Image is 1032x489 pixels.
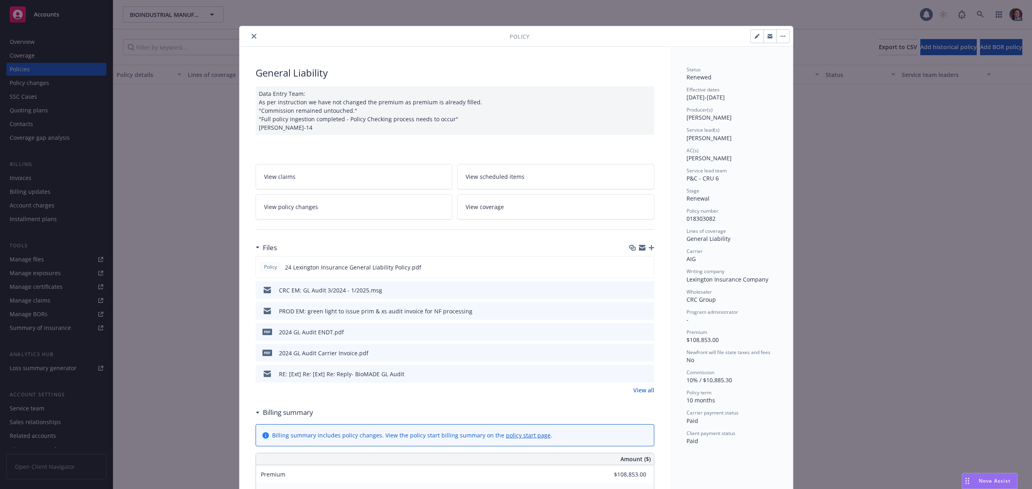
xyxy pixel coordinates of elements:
span: [PERSON_NAME] [687,154,732,162]
span: Policy number [687,207,718,214]
div: Billing summary includes policy changes. View the policy start billing summary on the . [272,431,552,439]
span: [PERSON_NAME] [687,134,732,142]
span: - [687,316,689,323]
div: 2024 GL Audit ENDT.pdf [279,328,344,336]
div: RE: [Ext] Re: [Ext] Re: Reply- BioMADE GL Audit [279,370,404,378]
div: General Liability [256,66,654,80]
span: General Liability [687,235,730,242]
span: AC(s) [687,147,699,154]
button: preview file [643,263,651,271]
span: Writing company [687,268,724,275]
span: Renewal [687,195,709,202]
span: Amount ($) [620,455,651,463]
span: Policy term [687,389,712,396]
span: pdf [262,329,272,335]
span: Status [687,66,701,73]
a: View all [633,386,654,394]
div: Drag to move [962,473,972,489]
span: No [687,356,694,364]
span: View claims [264,172,295,181]
div: Files [256,242,277,253]
span: Paid [687,417,698,425]
span: Lexington Insurance Company [687,276,768,283]
a: View coverage [457,194,654,220]
div: Data Entry Team: As per instruction we have not changed the premium as premium is already filled.... [256,86,654,135]
div: Billing summary [256,407,313,418]
span: Wholesaler [687,288,712,295]
span: $108,853.00 [687,336,719,344]
span: Carrier [687,248,703,255]
button: download file [631,328,637,336]
button: preview file [644,307,651,315]
span: Effective dates [687,86,720,93]
div: PROD EM: green light to issue prim & xs audit invoice for NF processing [279,307,472,315]
span: Nova Assist [979,477,1011,484]
button: download file [631,307,637,315]
span: [PERSON_NAME] [687,114,732,121]
span: Producer(s) [687,106,713,113]
button: preview file [644,349,651,357]
span: Program administrator [687,309,738,315]
span: Carrier payment status [687,409,739,416]
span: Paid [687,437,698,445]
span: Newfront will file state taxes and fees [687,349,770,356]
span: Service lead(s) [687,126,720,133]
span: 24 Lexington Insurance General Liability Policy.pdf [285,263,421,271]
span: Policy [262,263,279,271]
span: 10 months [687,396,715,404]
div: CRC EM: GL Audit 3/2024 - 1/2025.msg [279,286,382,294]
span: View scheduled items [466,172,524,181]
h3: Billing summary [263,407,313,418]
button: preview file [644,370,651,378]
div: 2024 GL Audit Carrier Invoice.pdf [279,349,368,357]
span: P&C - CRU 6 [687,174,719,182]
span: Commission [687,369,714,376]
span: Premium [687,329,707,336]
span: 018303082 [687,215,716,222]
button: download file [631,370,637,378]
span: View coverage [466,203,504,211]
button: download file [630,263,637,271]
input: 0.00 [599,468,651,481]
h3: Files [263,242,277,253]
button: download file [631,286,637,294]
a: View scheduled items [457,164,654,189]
div: [DATE] - [DATE] [687,86,777,102]
span: 10% / $10,885.30 [687,376,732,384]
a: View policy changes [256,194,453,220]
span: View policy changes [264,203,318,211]
button: preview file [644,328,651,336]
span: Policy [510,32,529,41]
button: Nova Assist [962,473,1017,489]
span: Premium [261,470,285,478]
span: Lines of coverage [687,228,726,234]
a: View claims [256,164,453,189]
span: Renewed [687,73,712,81]
button: close [249,31,259,41]
span: AIG [687,255,696,263]
button: download file [631,349,637,357]
button: preview file [644,286,651,294]
span: Stage [687,187,699,194]
span: Client payment status [687,430,735,437]
a: policy start page [506,431,551,439]
span: CRC Group [687,296,716,303]
span: Service lead team [687,167,727,174]
span: pdf [262,350,272,356]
